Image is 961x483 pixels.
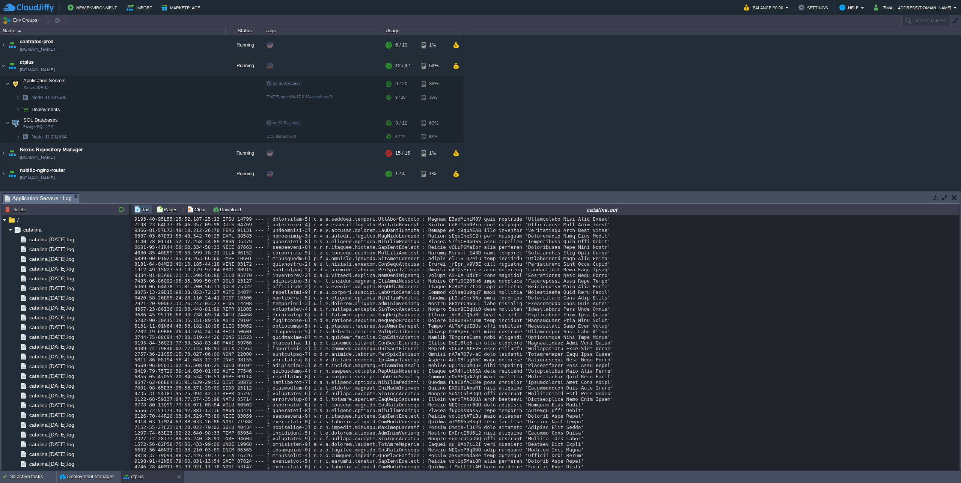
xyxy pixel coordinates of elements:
a: ctplus [20,59,34,66]
span: PostgreSQL 17.5 [23,125,54,129]
div: No active tasks [9,471,56,483]
img: AMDAwAAAACH5BAEAAAAALAAAAAABAAEAAAICRAEAOw== [16,104,20,115]
a: catalina.[DATE].log [28,353,75,360]
span: no SLB access [267,120,301,125]
button: Download [212,206,243,213]
div: 1% [422,143,446,163]
span: Application Servers : Log [5,194,72,203]
img: AMDAwAAAACH5BAEAAAAALAAAAAABAAEAAAICRAEAOw== [7,143,17,163]
img: AMDAwAAAACH5BAEAAAAALAAAAAABAAEAAAICRAEAOw== [20,92,31,103]
a: catalina.[DATE].log [28,421,75,428]
div: 63% [422,116,446,131]
a: Application ServersTomcat [DATE] [23,78,67,83]
a: catalina.[DATE].log [28,363,75,370]
a: nubitic-nginx-router [20,167,65,174]
img: AMDAwAAAACH5BAEAAAAALAAAAAABAAEAAAICRAEAOw== [0,56,6,76]
div: Running [226,164,263,184]
a: [DOMAIN_NAME] [20,45,55,53]
div: Tags [264,26,383,35]
a: catalina [22,226,43,233]
div: Running [226,35,263,55]
div: 15 / 15 [395,143,410,163]
button: Settings [798,3,830,12]
div: Usage [384,26,463,35]
div: 9 / 20 [395,76,407,91]
img: AMDAwAAAACH5BAEAAAAALAAAAAABAAEAAAICRAEAOw== [18,30,21,32]
a: catalina.[DATE].log [28,304,75,311]
button: Pages [156,206,180,213]
a: [DOMAIN_NAME] [20,66,55,74]
a: catalina.[DATE].log [28,314,75,321]
a: catalina.[DATE].log [28,285,75,292]
a: catalina.[DATE].log [28,460,75,467]
a: / [16,217,20,223]
a: [DOMAIN_NAME] [20,174,55,182]
button: Import [127,3,155,12]
span: no SLB access [267,81,301,86]
button: Delete [5,206,29,213]
span: catalina.[DATE].log [28,295,75,301]
img: AMDAwAAAACH5BAEAAAAALAAAAAABAAEAAAICRAEAOw== [0,35,6,55]
img: AMDAwAAAACH5BAEAAAAALAAAAAABAAEAAAICRAEAOw== [16,131,20,143]
span: Tomcat [DATE] [23,85,49,90]
img: AMDAwAAAACH5BAEAAAAALAAAAAABAAEAAAICRAEAOw== [5,116,10,131]
div: 6 / 19 [395,35,407,55]
a: catalina.[DATE].log [28,402,75,409]
a: catalina.[DATE].log [28,431,75,438]
img: AMDAwAAAACH5BAEAAAAALAAAAAABAAEAAAICRAEAOw== [10,116,21,131]
a: [DOMAIN_NAME] [20,153,55,161]
span: catalina.[DATE].log [28,451,75,457]
img: CloudJiffy [3,3,54,12]
div: catalina.out [246,206,958,213]
div: 63% [422,131,446,143]
div: Running [226,56,263,76]
img: AMDAwAAAACH5BAEAAAAALAAAAAABAAEAAAICRAEAOw== [7,164,17,184]
a: contratos-prod [20,38,54,45]
button: ctplus [124,473,144,480]
a: catalina.[DATE].log [28,382,75,389]
span: catalina.[DATE].log [28,373,75,379]
img: AMDAwAAAACH5BAEAAAAALAAAAAABAAEAAAICRAEAOw== [7,56,17,76]
div: Running [226,143,263,163]
button: Marketplace [161,3,202,12]
span: Node ID: [32,95,51,100]
a: Node ID:231534 [31,134,68,140]
a: catalina.[DATE].log [28,246,75,253]
a: Node ID:231535 [31,94,68,101]
button: Deployment Manager [60,473,114,480]
a: catalina.[DATE].log [28,324,75,331]
span: Node ID: [32,134,51,140]
img: AMDAwAAAACH5BAEAAAAALAAAAAABAAEAAAICRAEAOw== [10,76,21,91]
div: 38% [422,92,446,103]
button: [EMAIL_ADDRESS][DOMAIN_NAME] [874,3,953,12]
a: SQL DatabasesPostgreSQL 17.5 [23,117,59,123]
div: 38% [422,76,446,91]
div: 9 / 20 [395,92,405,103]
a: catalina.[DATE].log [28,343,75,350]
a: catalina.[DATE].log [28,392,75,399]
div: 1% [422,164,446,184]
button: Tail [134,206,152,213]
a: catalina.[DATE].log [28,334,75,340]
a: catalina.[DATE].log [28,236,75,243]
button: Balance ₹0.00 [744,3,785,12]
span: SQL Databases [23,117,59,123]
a: catalina.[DATE].log [28,275,75,282]
a: catalina.[DATE].log [28,265,75,272]
img: AMDAwAAAACH5BAEAAAAALAAAAAABAAEAAAICRAEAOw== [5,76,10,91]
